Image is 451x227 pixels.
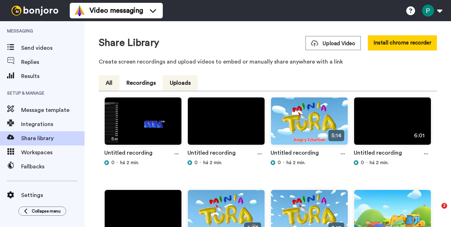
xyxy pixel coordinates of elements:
[21,148,85,157] span: Workspaces
[111,159,115,166] span: 0
[441,203,447,209] span: 2
[99,75,119,91] button: All
[89,6,143,16] span: Video messaging
[21,191,85,199] span: Settings
[119,75,163,91] button: Recordings
[187,159,265,166] div: há 2 min.
[368,35,437,50] button: Install chrome recorder
[104,149,153,159] a: Untitled recording
[74,5,85,16] img: vm-color.svg
[21,120,85,129] span: Integrations
[328,130,344,141] span: 5:14
[163,75,198,91] button: Uploads
[21,134,85,143] span: Share library
[21,106,85,114] span: Message template
[188,97,265,151] img: c1bcbb1f-27c3-418a-b79f-03913c07525c_thumbnail_source_1755109535.jpg
[354,159,431,166] div: há 2 min.
[8,6,61,16] img: bj-logo-header-white.svg
[32,208,61,214] span: Collapse menu
[105,97,181,151] img: 3675436d-72c9-4314-a8ff-544cb4b2b090_thumbnail_source_1755109479.jpg
[305,36,361,50] button: Upload Video
[21,162,85,171] span: Fallbacks
[354,149,402,159] a: Untitled recording
[21,72,85,80] span: Results
[99,37,159,48] h1: Share Library
[311,40,355,47] span: Upload Video
[187,149,236,159] a: Untitled recording
[411,130,427,141] span: 6:01
[18,207,66,216] button: Collapse menu
[271,159,348,166] div: há 2 min.
[99,58,437,66] p: Create screen recordings and upload videos to embed or manually share anywhere with a link
[21,44,85,52] span: Send videos
[354,97,431,151] img: 8cb9b43b-750b-417d-bfac-6af50e9a6f17_thumbnail_source_1755109466.jpg
[278,159,281,166] span: 0
[104,159,182,166] div: há 2 min.
[427,203,444,220] iframe: Intercom live chat
[271,149,319,159] a: Untitled recording
[271,97,348,151] img: 5980b08e-192a-4355-ba73-a09a18a9944f_thumbnail_source_1755109485.jpg
[361,159,364,166] span: 0
[21,58,85,66] span: Replies
[194,159,198,166] span: 0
